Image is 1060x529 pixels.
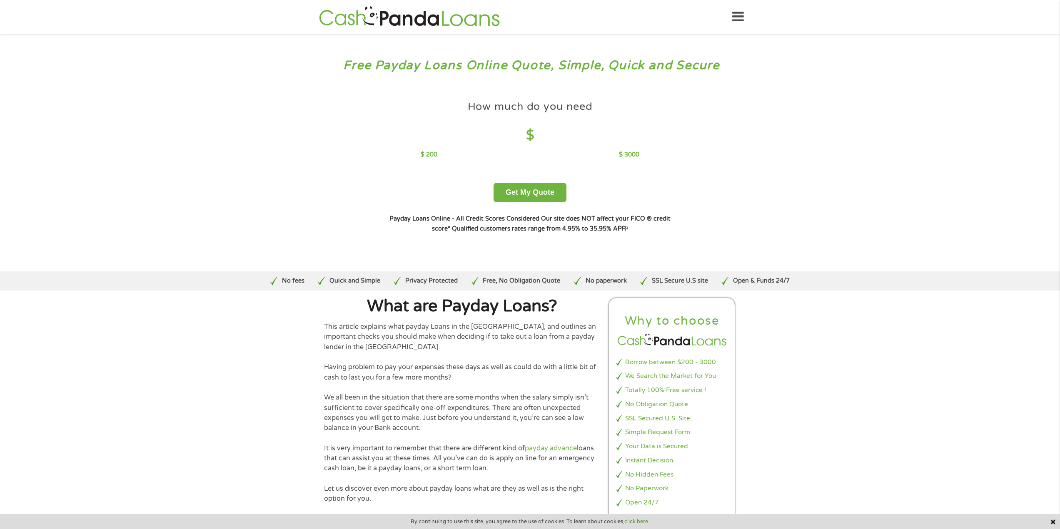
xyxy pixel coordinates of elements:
[411,519,649,524] span: By continuing to use this site, you agree to the use of cookies. To learn about cookies,
[324,298,601,315] h1: What are Payday Loans?
[616,442,728,451] li: Your Data is Secured
[317,5,502,29] img: GetLoanNow Logo
[616,456,728,465] li: Instant Decision
[421,127,639,144] h4: $
[494,183,566,202] button: Get My Quote
[616,427,728,437] li: Simple Request Form
[652,276,708,286] p: SSL Secure U.S site
[421,150,437,159] p: $ 200
[483,276,560,286] p: Free, No Obligation Quote
[389,215,539,222] strong: Payday Loans Online - All Credit Scores Considered
[24,58,1036,73] h3: Free Payday Loans Online Quote, Simple, Quick and Secure
[616,385,728,395] li: Totally 100% Free service !
[619,150,639,159] p: $ 3000
[624,518,649,525] a: click here.
[525,444,577,452] a: payday advance
[616,313,728,329] h2: Why to choose
[329,276,380,286] p: Quick and Simple
[616,371,728,381] li: We Search the Market for You
[616,498,728,507] li: Open 24/7
[324,322,601,352] p: This article explains what payday Loans in the [GEOGRAPHIC_DATA], and outlines an important check...
[324,362,601,382] p: Having problem to pay your expenses these days as well as could do with a little bit of cash to l...
[324,484,601,504] p: Let us discover even more about payday loans what are they as well as is the right option for you.
[324,443,601,474] p: It is very important to remember that there are different kind of loans that can assist you at th...
[586,276,627,286] p: No paperwork
[468,100,593,114] h4: How much do you need
[452,225,628,232] strong: Qualified customers rates range from 4.95% to 35.95% APR¹
[616,400,728,409] li: No Obligation Quote
[432,215,671,232] strong: Our site does NOT affect your FICO ® credit score*
[405,276,458,286] p: Privacy Protected
[324,392,601,433] p: We all been in the situation that there are some months when the salary simply isn’t sufficient t...
[733,276,790,286] p: Open & Funds 24/7
[616,484,728,493] li: No Paperwork
[282,276,304,286] p: No fees
[616,470,728,479] li: No Hidden Fees
[616,414,728,423] li: SSL Secured U.S. Site
[616,358,728,367] li: Borrow between $200 - 3000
